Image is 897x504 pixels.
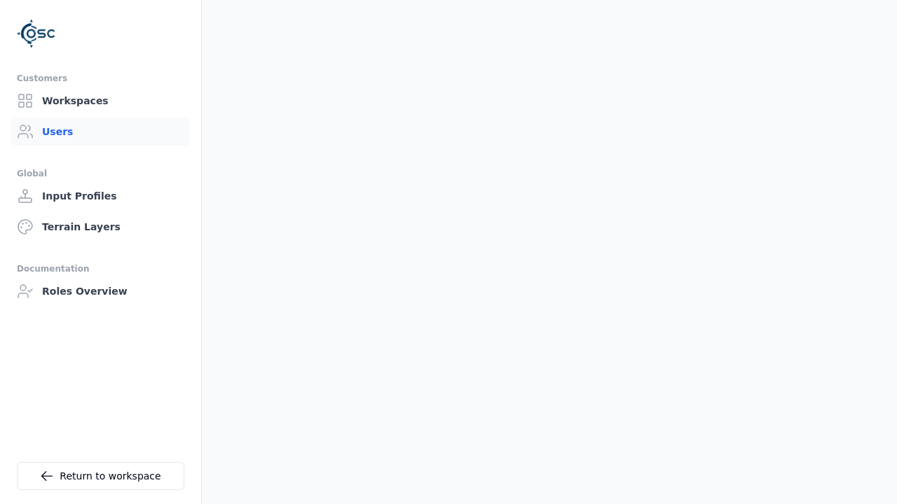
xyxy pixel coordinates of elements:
[11,182,190,210] a: Input Profiles
[11,213,190,241] a: Terrain Layers
[11,277,190,305] a: Roles Overview
[17,165,184,182] div: Global
[11,118,190,146] a: Users
[17,14,56,53] img: Logo
[17,70,184,87] div: Customers
[11,87,190,115] a: Workspaces
[17,260,184,277] div: Documentation
[17,462,184,490] a: Return to workspace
